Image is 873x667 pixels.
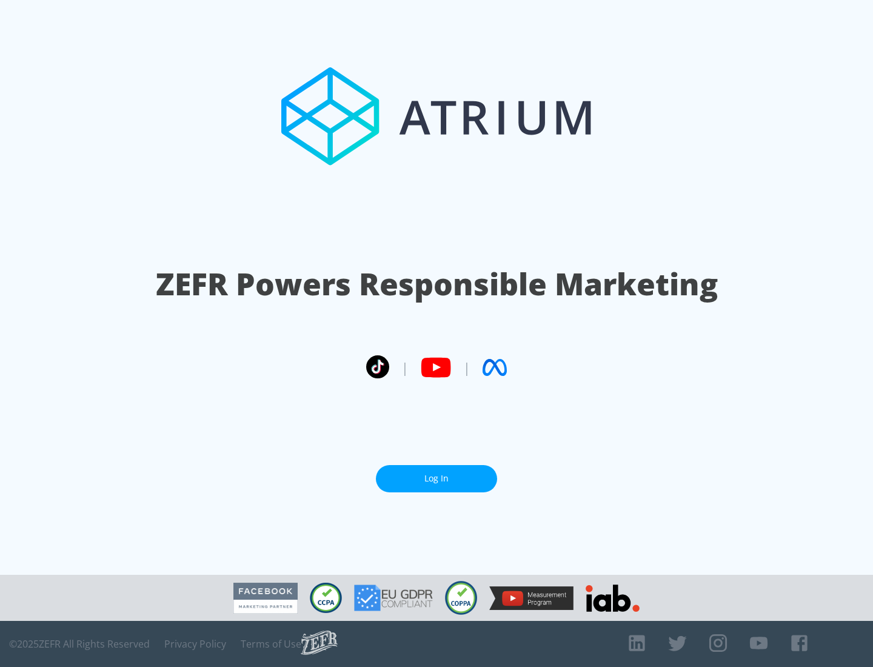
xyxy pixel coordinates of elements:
img: COPPA Compliant [445,581,477,615]
img: IAB [586,585,640,612]
a: Privacy Policy [164,638,226,650]
span: © 2025 ZEFR All Rights Reserved [9,638,150,650]
img: GDPR Compliant [354,585,433,611]
img: CCPA Compliant [310,583,342,613]
h1: ZEFR Powers Responsible Marketing [156,263,718,305]
img: YouTube Measurement Program [489,586,574,610]
span: | [401,358,409,377]
span: | [463,358,470,377]
a: Log In [376,465,497,492]
a: Terms of Use [241,638,301,650]
img: Facebook Marketing Partner [233,583,298,614]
